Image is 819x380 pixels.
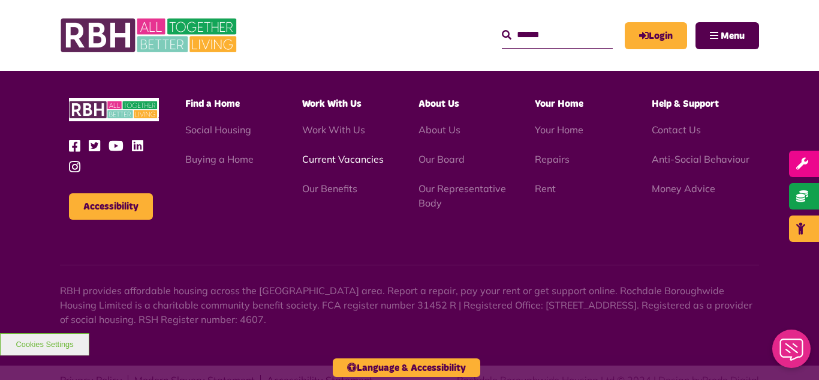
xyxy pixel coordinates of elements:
button: Language & Accessibility [333,358,480,377]
a: Rent [535,182,556,195]
a: Anti-Social Behaviour [652,153,749,165]
img: RBH [69,98,159,121]
input: Search [502,22,613,48]
a: About Us [418,124,460,136]
img: RBH [60,12,240,59]
a: Our Board [418,153,465,165]
span: Work With Us [302,99,362,109]
a: Social Housing - open in a new tab [185,124,251,136]
a: Our Representative Body [418,182,506,209]
a: Current Vacancies [302,153,384,165]
iframe: Netcall Web Assistant for live chat [765,326,819,380]
a: Contact Us [652,124,701,136]
a: Work With Us [302,124,365,136]
span: Your Home [535,99,583,109]
span: Help & Support [652,99,719,109]
span: Menu [721,31,745,41]
a: Money Advice [652,182,715,195]
a: Repairs [535,153,570,165]
a: MyRBH [625,22,687,49]
a: Our Benefits [302,182,357,195]
span: Find a Home [185,99,240,109]
a: Your Home [535,124,583,136]
button: Accessibility [69,193,153,220]
a: Buying a Home [185,153,254,165]
span: About Us [418,99,459,109]
p: RBH provides affordable housing across the [GEOGRAPHIC_DATA] area. Report a repair, pay your rent... [60,283,759,327]
button: Navigation [695,22,759,49]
